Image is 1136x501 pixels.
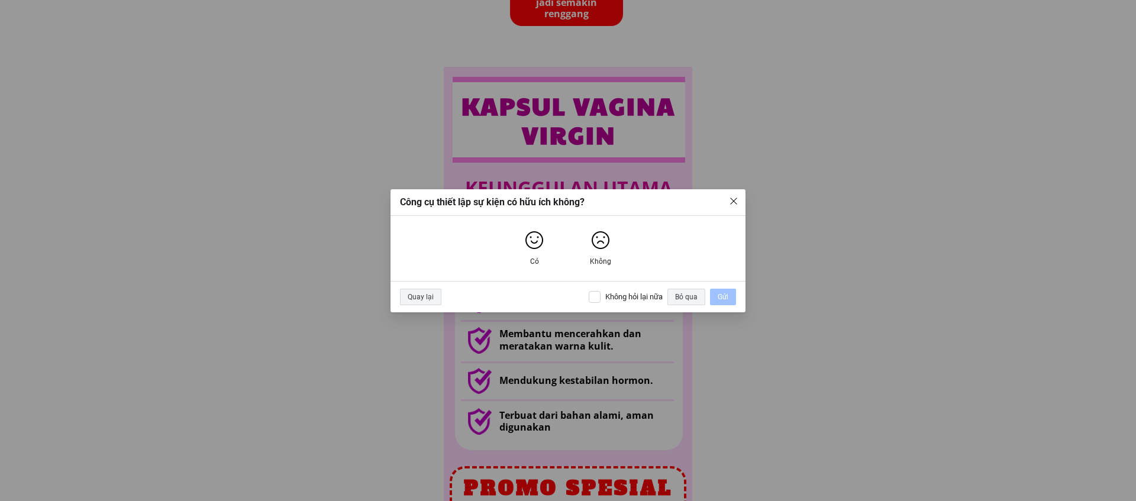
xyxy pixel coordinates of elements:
[591,231,610,250] img: [object Object]
[729,196,738,206] img: Đóng
[530,257,539,266] div: Có
[667,289,705,305] div: Bỏ qua
[729,196,738,208] div: Đóng
[400,289,441,305] div: Quay lại
[525,231,544,250] img: [object Object]
[605,292,663,302] div: Không hỏi lại nữa
[519,225,549,271] div: Có
[585,225,617,271] div: Không
[590,257,611,266] div: Không
[400,196,585,208] div: Công cụ thiết lập sự kiện có hữu ích không?
[710,289,736,305] div: Gửi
